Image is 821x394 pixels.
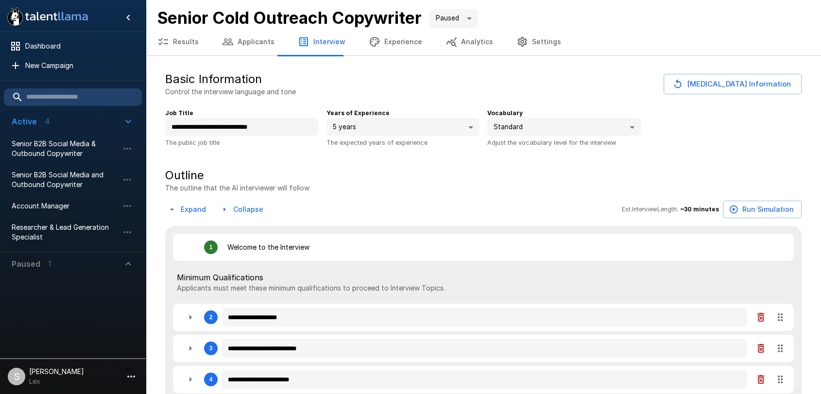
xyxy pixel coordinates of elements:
p: Welcome to the Interview [227,242,309,252]
div: 1 [209,244,213,251]
button: Analytics [434,28,505,55]
b: Senior Cold Outreach Copywriter [157,8,422,28]
div: Paused [429,9,478,28]
p: Adjust the vocabulary level for the interview [487,137,641,148]
span: Est. Interview Length: [622,205,678,214]
p: Control the interview language and tone [165,87,296,97]
button: Experience [357,28,434,55]
span: Minimum Qualifications [177,272,790,283]
button: Collapse [218,201,267,219]
button: Interview [286,28,357,55]
div: 2 [173,304,794,331]
p: The outline that the AI interviewer will follow [165,183,309,193]
b: Vocabulary [487,109,523,117]
div: 5 years [326,118,480,137]
div: 4 [173,366,794,393]
p: The expected years of experience [326,137,480,148]
p: The public job title [165,137,319,148]
b: Years of Experience [326,109,390,117]
h5: Outline [165,168,309,183]
button: Expand [165,201,210,219]
div: 4 [209,376,213,383]
div: Standard [487,118,641,137]
div: 3 [173,335,794,362]
button: Applicants [210,28,286,55]
b: Job Title [165,109,193,117]
b: ~ 30 minutes [680,206,719,213]
button: Results [146,28,210,55]
p: Applicants must meet these minimum qualifications to proceed to Interview Topics. [177,283,790,293]
button: [MEDICAL_DATA] Information [664,74,802,94]
button: Run Simulation [723,201,802,219]
div: 2 [209,314,213,321]
h5: Basic Information [165,71,262,87]
div: 3 [209,345,213,352]
button: Settings [505,28,573,55]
